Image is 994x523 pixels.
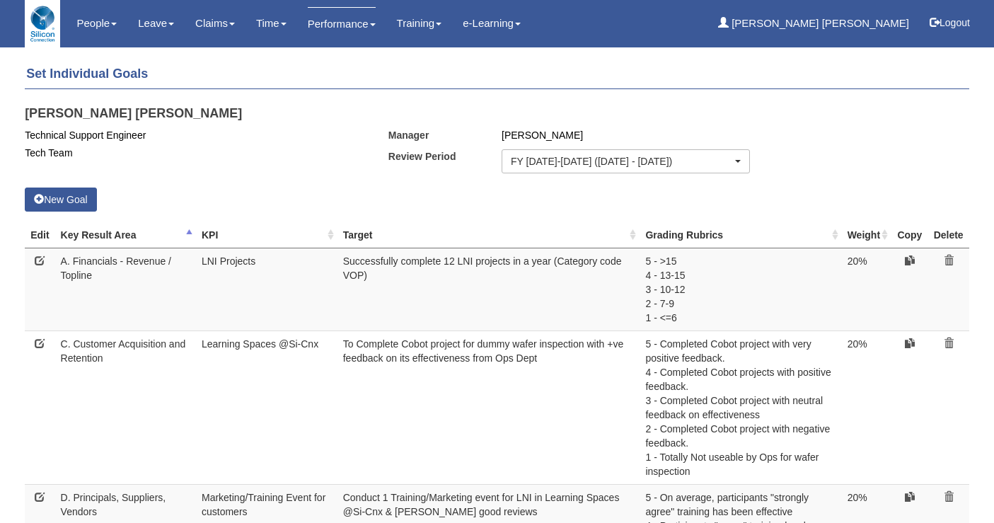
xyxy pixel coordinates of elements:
[256,7,287,40] a: Time
[25,107,948,121] h4: [PERSON_NAME] [PERSON_NAME]
[397,7,442,40] a: Training
[718,7,909,40] a: [PERSON_NAME] [PERSON_NAME]
[25,222,54,248] th: Edit
[491,128,895,142] div: [PERSON_NAME]
[308,7,376,40] a: Performance
[55,222,196,248] th: Key Result Area : activate to sort column descending
[337,331,640,484] td: To Complete Cobot project for dummy wafer inspection with +ve feedback on its effectiveness from ...
[196,248,337,331] td: LNI Projects
[935,466,980,509] iframe: chat widget
[378,149,512,163] label: Review Period
[25,128,388,142] div: Technical Support Engineer
[842,222,892,248] th: Weight : activate to sort column ascending
[842,331,892,484] td: 20%
[55,248,196,331] td: A. Financials - Revenue / Topline
[55,331,196,484] td: C. Customer Acquisition and Retention
[511,154,732,168] div: FY [DATE]-[DATE] ([DATE] - [DATE])
[25,146,388,160] div: Tech Team
[920,6,980,40] button: Logout
[25,188,96,212] button: New Goal
[927,222,969,248] th: Delete
[842,248,892,331] td: 20%
[463,7,521,40] a: e-Learning
[640,331,841,484] td: 5 - Completed Cobot project with very positive feedback. 4 - Completed Cobot projects with positi...
[196,331,337,484] td: Learning Spaces @Si-Cnx
[76,7,117,40] a: People
[378,128,512,142] label: Manager
[195,7,235,40] a: Claims
[337,222,640,248] th: Target : activate to sort column ascending
[891,222,927,248] th: Copy
[138,7,174,40] a: Leave
[640,222,841,248] th: Grading Rubrics : activate to sort column ascending
[502,149,750,173] button: FY [DATE]-[DATE] ([DATE] - [DATE])
[337,248,640,331] td: Successfully complete 12 LNI projects in a year (Category code VOP)
[196,222,337,248] th: KPI : activate to sort column ascending
[25,60,969,89] h4: Set Individual Goals
[640,248,841,331] td: 5 - >15 4 - 13-15 3 - 10-12 2 - 7-9 1 - <=6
